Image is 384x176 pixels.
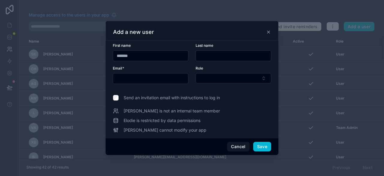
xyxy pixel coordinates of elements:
button: Cancel [227,142,249,151]
span: First name [113,43,131,48]
span: [PERSON_NAME] cannot modify your app [124,127,206,133]
input: Send an invitation email with instructions to log in [113,95,119,101]
h3: Add a new user [113,28,154,36]
span: Email [113,66,122,70]
span: Last name [196,43,213,48]
span: [PERSON_NAME] is not an internal team member [124,108,220,114]
button: Save [253,142,271,151]
span: Elodie is restricted by data permissions [124,118,200,124]
span: Send an invitation email with instructions to log in [124,95,220,101]
span: Role [196,66,203,70]
button: Select Button [196,73,271,83]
